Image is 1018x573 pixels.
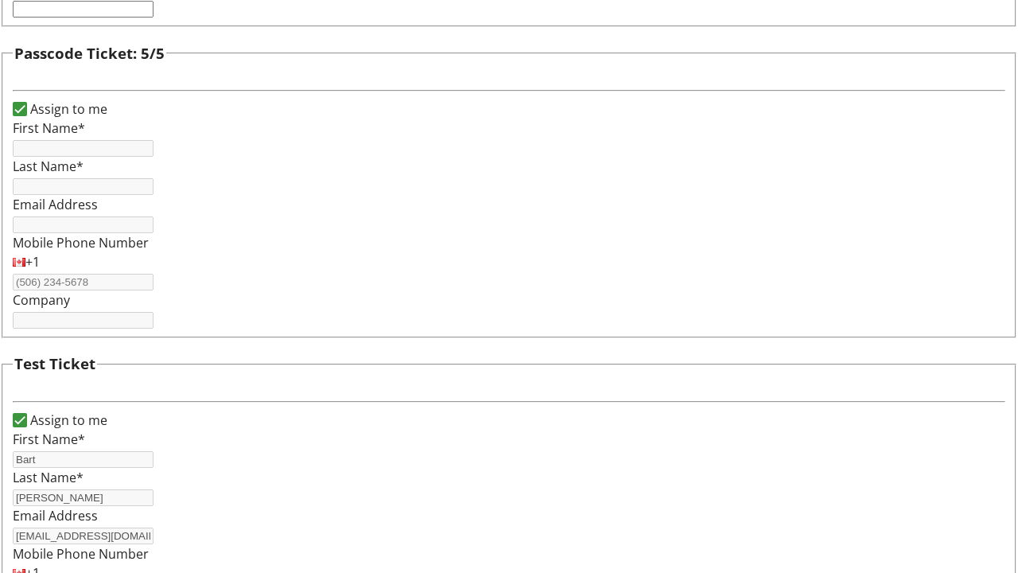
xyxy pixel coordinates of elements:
[27,411,107,430] label: Assign to me
[13,158,84,175] label: Last Name*
[13,507,98,524] label: Email Address
[13,119,85,137] label: First Name*
[14,353,95,375] h3: Test Ticket
[14,42,165,64] h3: Passcode Ticket: 5/5
[27,99,107,119] label: Assign to me
[13,274,153,290] input: (506) 234-5678
[13,291,70,309] label: Company
[13,431,85,448] label: First Name*
[13,196,98,213] label: Email Address
[13,545,149,563] label: Mobile Phone Number
[13,234,149,251] label: Mobile Phone Number
[13,469,84,486] label: Last Name*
